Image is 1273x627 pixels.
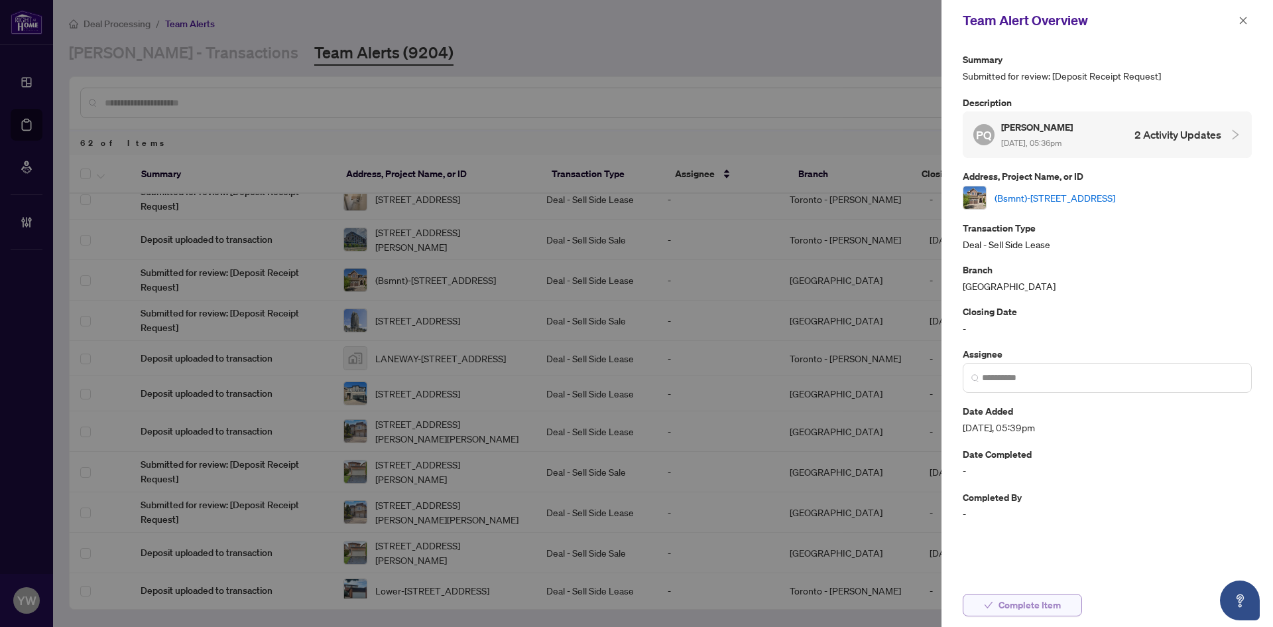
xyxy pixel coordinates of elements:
[1220,581,1260,620] button: Open asap
[963,506,1252,522] span: -
[963,52,1252,67] p: Summary
[963,420,1252,435] span: [DATE], 05:39pm
[963,95,1252,110] p: Description
[963,68,1252,84] span: Submitted for review: [Deposit Receipt Request]
[963,594,1082,616] button: Complete Item
[1134,127,1221,143] h4: 2 Activity Updates
[963,186,986,209] img: thumbnail-img
[963,304,1252,335] div: -
[1001,138,1061,148] span: [DATE], 05:36pm
[995,190,1115,205] a: (Bsmnt)-[STREET_ADDRESS]
[976,126,991,144] span: PQ
[963,11,1235,31] div: Team Alert Overview
[963,111,1252,158] div: PQ[PERSON_NAME] [DATE], 05:36pm2 Activity Updates
[963,463,1252,478] span: -
[963,447,1252,462] p: Date Completed
[984,600,993,610] span: check
[1001,119,1075,135] h5: [PERSON_NAME]
[999,594,1061,616] span: Complete Item
[1229,129,1241,141] span: collapsed
[1239,16,1248,25] span: close
[963,262,1252,293] div: [GEOGRAPHIC_DATA]
[963,169,1252,184] p: Address, Project Name, or ID
[963,490,1252,505] p: Completed By
[963,304,1252,319] p: Closing Date
[963,262,1252,277] p: Branch
[963,403,1252,419] p: Date Added
[963,346,1252,362] p: Assignee
[963,220,1252,251] div: Deal - Sell Side Lease
[963,220,1252,236] p: Transaction Type
[971,374,979,382] img: search_icon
